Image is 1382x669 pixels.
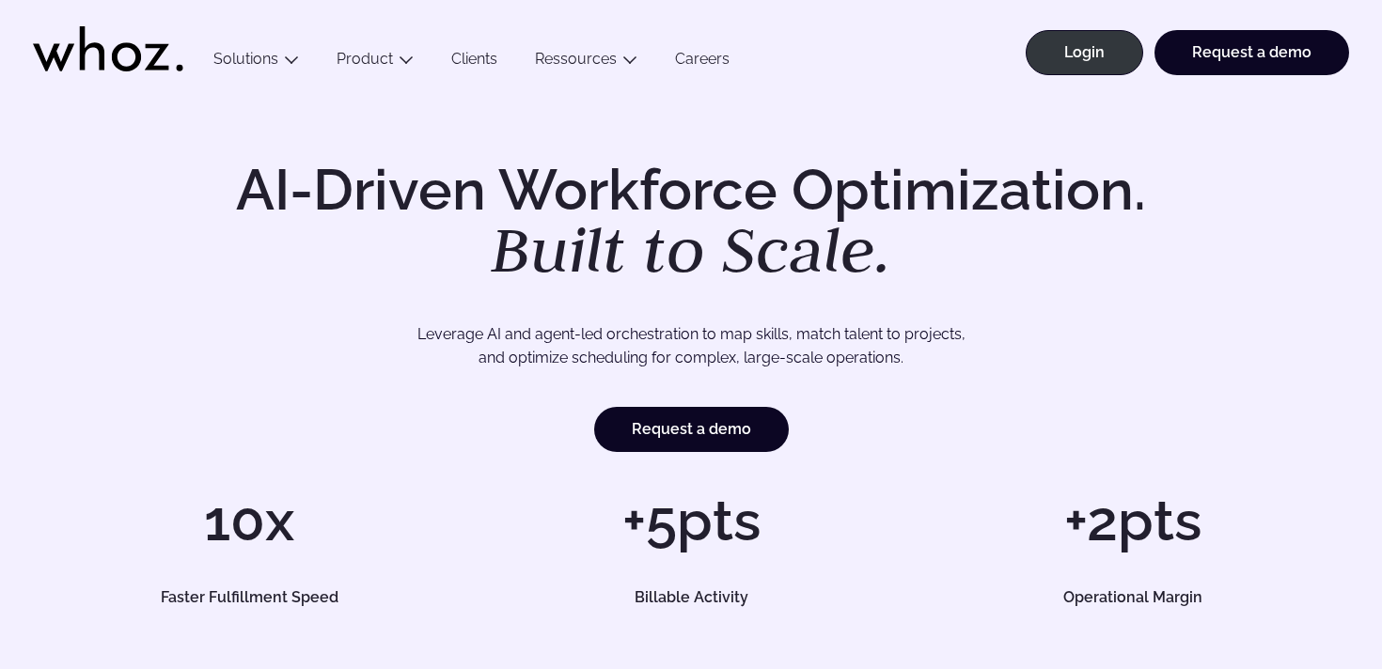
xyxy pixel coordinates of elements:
h5: Faster Fulfillment Speed [59,590,440,605]
h1: AI-Driven Workforce Optimization. [210,162,1172,282]
a: Request a demo [594,407,789,452]
h1: +2pts [921,492,1344,549]
button: Solutions [195,50,318,75]
a: Careers [656,50,748,75]
em: Built to Scale. [491,208,891,290]
button: Ressources [516,50,656,75]
h5: Operational Margin [943,590,1324,605]
a: Clients [432,50,516,75]
h1: 10x [38,492,461,549]
a: Ressources [535,50,617,68]
a: Product [337,50,393,68]
p: Leverage AI and agent-led orchestration to map skills, match talent to projects, and optimize sch... [103,322,1280,370]
h1: +5pts [479,492,903,549]
button: Product [318,50,432,75]
a: Request a demo [1154,30,1349,75]
a: Login [1026,30,1143,75]
h5: Billable Activity [501,590,882,605]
